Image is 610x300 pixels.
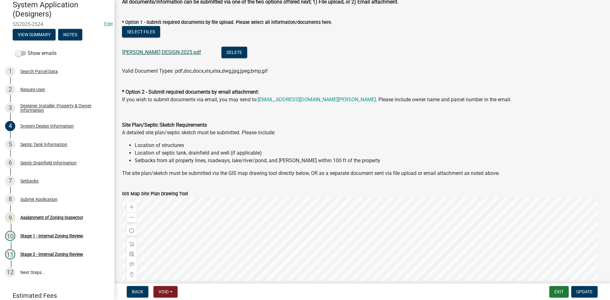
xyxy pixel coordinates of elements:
div: Septic Drainfield Information [20,161,77,165]
button: Void [153,286,178,297]
button: Delete [221,47,247,58]
li: Location of septic tank, drainfield and well (if applicable) [135,149,602,157]
strong: Site Plan/Septic Sketch Requirements [122,122,207,128]
div: 7 [5,176,15,186]
wm-modal-confirm: Delete Document [221,50,247,56]
button: Exit [549,286,569,297]
span: Back [132,289,143,294]
wm-modal-confirm: Edit Application Number [104,21,113,27]
p: A detailed site plan/septic sketch must be submitted. Please include: [122,121,602,137]
button: Back [127,286,148,297]
label: GIS Map Site Plan Drawing Tool [122,192,188,196]
div: Stage 2 - Internal Zoning Review [20,252,83,257]
div: Require User [20,87,45,92]
div: 1 [5,66,15,77]
div: 6 [5,158,15,168]
div: Stage 1 - Internal Zoning Review [20,234,83,238]
span: Void [159,289,169,294]
span: Update [576,289,593,294]
div: Zoom out [127,212,137,223]
span: Valid Document Types: pdf,doc,docx,xls,xlsx,dwg,jpg,jpeg,bmp,gif [122,68,268,74]
div: Search Parcel Data [20,69,58,74]
button: View Summary [13,29,56,40]
a: Edit [104,21,113,27]
div: Find my location [127,226,137,236]
button: Notes [58,29,82,40]
li: Location of structures [135,142,602,149]
div: System Design Information [20,124,74,128]
div: 12 [5,267,15,277]
a: [EMAIL_ADDRESS][DOMAIN_NAME][PERSON_NAME] [258,97,376,103]
button: Update [571,286,598,297]
div: Submit Application [20,197,58,202]
wm-modal-confirm: Notes [58,32,82,37]
div: 5 [5,139,15,150]
div: 9 [5,212,15,223]
div: Setbacks [20,179,38,183]
label: * Option 1 - Submit required documents by file upload. Please select all information/documents here. [122,20,332,25]
div: 8 [5,194,15,204]
button: Select files [122,26,160,37]
li: Setbacks from all property lines, roadways, lake/river/pond, and [PERSON_NAME] within 100 ft of t... [135,157,602,164]
div: Assignment of Zoning Inspector [20,215,83,220]
span: SS2025-2524 [13,21,102,27]
p: The site plan/sketch must be submitted via the GIS map drawing tool directly below, OR as a separ... [122,170,602,177]
div: 2 [5,84,15,95]
div: Septic Tank Information [20,142,67,147]
div: Zoom in [127,202,137,212]
div: 10 [5,231,15,241]
p: If you wish to submit documents via email, you may send to: . Please include owner name and parce... [122,81,602,103]
wm-modal-confirm: Summary [13,32,56,37]
div: 3 [5,103,15,113]
div: Designer, Installer, Property & Owner Information [20,103,104,112]
strong: * Option 2 - Submit required documents by email attachment: [122,89,259,95]
div: 11 [5,249,15,259]
div: 4 [5,121,15,131]
label: Show emails [15,50,57,57]
a: [PERSON_NAME] DESIGN-2025.pdf [122,49,201,55]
